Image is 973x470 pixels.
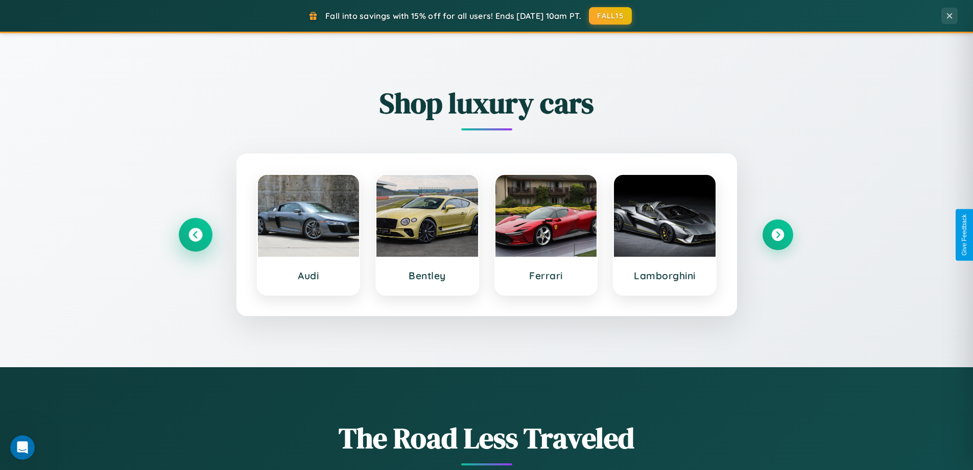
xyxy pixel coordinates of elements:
[387,270,468,282] h3: Bentley
[506,270,587,282] h3: Ferrari
[268,270,349,282] h3: Audi
[961,214,968,256] div: Give Feedback
[10,435,35,460] iframe: Intercom live chat
[180,418,793,458] h1: The Road Less Traveled
[589,7,632,25] button: FALL15
[624,270,705,282] h3: Lamborghini
[180,83,793,123] h2: Shop luxury cars
[325,11,581,21] span: Fall into savings with 15% off for all users! Ends [DATE] 10am PT.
